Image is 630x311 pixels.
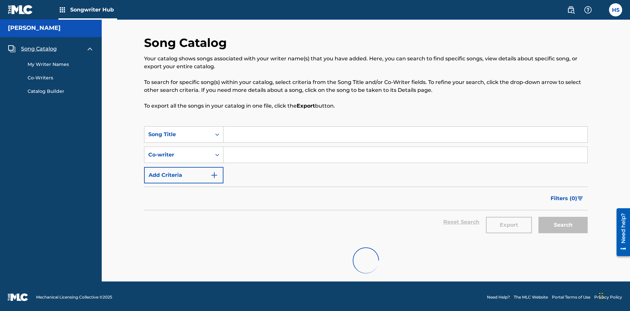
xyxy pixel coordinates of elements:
[28,88,94,95] a: Catalog Builder
[8,24,61,32] h5: Toby Songwriter
[58,6,66,14] img: Top Rightsholders
[144,78,588,94] p: To search for specific song(s) within your catalog, select criteria from the Song Title and/or Co...
[148,131,207,138] div: Song Title
[581,3,595,16] div: Help
[597,280,630,311] iframe: Chat Widget
[577,197,583,200] img: filter
[144,55,588,71] p: Your catalog shows songs associated with your writer name(s) that you have added. Here, you can s...
[514,294,548,300] a: The MLC Website
[564,3,577,16] a: Public Search
[552,294,590,300] a: Portal Terms of Use
[144,35,230,50] h2: Song Catalog
[86,45,94,53] img: expand
[348,243,384,278] img: preloader
[36,294,112,300] span: Mechanical Licensing Collective © 2025
[28,61,94,68] a: My Writer Names
[70,6,117,13] span: Songwriter Hub
[144,102,588,110] p: To export all the songs in your catalog in one file, click the button.
[28,74,94,81] a: Co-Writers
[551,195,577,202] span: Filters ( 0 )
[8,5,33,14] img: MLC Logo
[8,293,28,301] img: logo
[210,171,218,179] img: 9d2ae6d4665cec9f34b9.svg
[594,294,622,300] a: Privacy Policy
[599,286,603,306] div: Drag
[584,6,592,14] img: help
[612,206,630,259] iframe: Resource Center
[21,45,57,53] span: Song Catalog
[609,3,622,16] div: User Menu
[297,103,315,109] strong: Export
[144,126,588,239] form: Search Form
[148,151,207,159] div: Co-writer
[8,45,16,53] img: Song Catalog
[8,45,57,53] a: Song CatalogSong Catalog
[567,6,575,14] img: search
[547,190,588,207] button: Filters (0)
[487,294,510,300] a: Need Help?
[144,167,223,183] button: Add Criteria
[598,7,605,13] div: Notifications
